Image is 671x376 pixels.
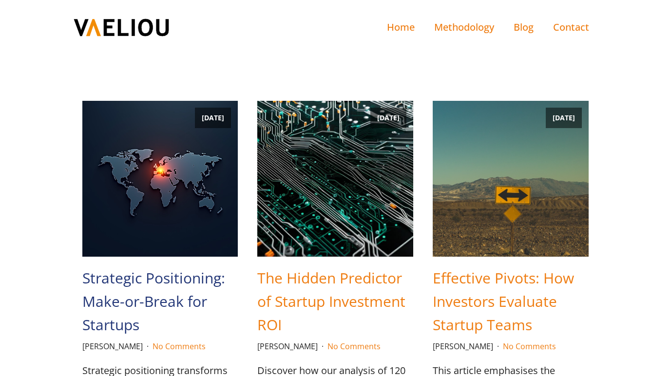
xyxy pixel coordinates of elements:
div: [PERSON_NAME] [433,340,503,353]
div: [DATE] [546,108,582,128]
a: The Hidden Predictor of Startup Investment ROI [257,266,413,337]
a: Contact [543,10,599,45]
div: [DATE] [195,108,231,128]
a: No Comments [503,341,556,352]
a: Blog [504,10,543,45]
a: Methodology [424,10,504,45]
div: [PERSON_NAME] [82,340,153,353]
a: Home [377,10,424,45]
div: [PERSON_NAME] [257,340,327,353]
a: [DATE] [257,101,413,257]
a: Effective Pivots: How Investors Evaluate Startup Teams [433,266,589,337]
img: VAELIOU - boost your performance [73,18,170,38]
a: Strategic Positioning: Make-or-Break for Startups [82,266,238,337]
div: [DATE] [370,108,406,128]
a: [DATE] [433,101,589,257]
a: No Comments [327,341,381,352]
a: [DATE] [82,101,238,257]
a: No Comments [153,341,206,352]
